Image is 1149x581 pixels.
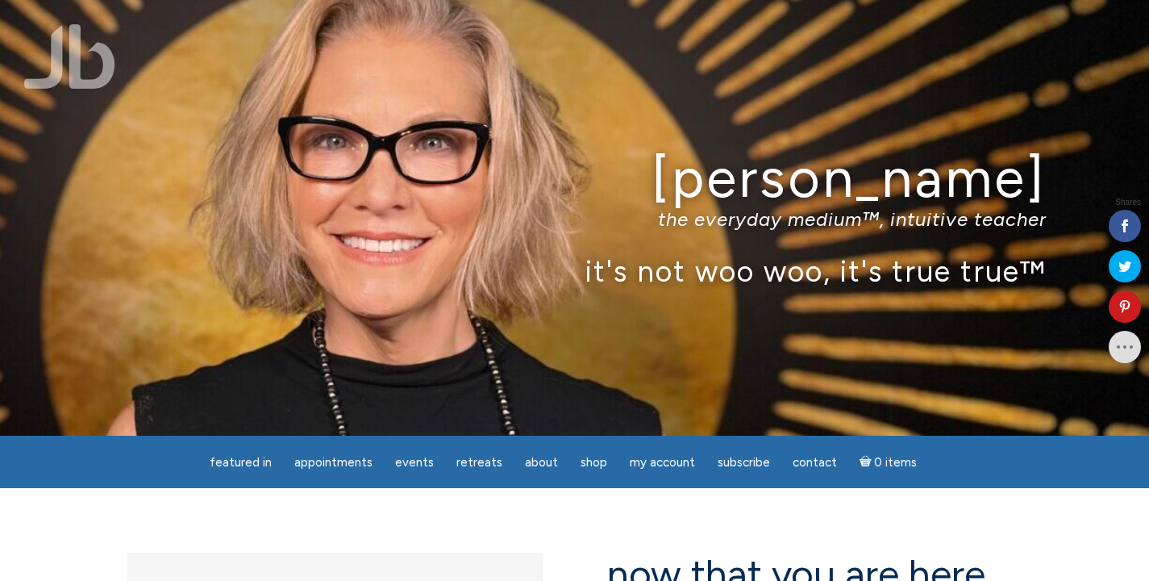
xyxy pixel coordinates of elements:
[103,253,1047,288] p: it's not woo woo, it's true true™
[850,445,927,479] a: Cart0 items
[581,455,607,470] span: Shop
[24,24,115,89] img: Jamie Butler. The Everyday Medium
[718,455,770,470] span: Subscribe
[103,148,1047,208] h1: [PERSON_NAME]
[620,447,705,479] a: My Account
[285,447,382,479] a: Appointments
[525,455,558,470] span: About
[385,447,443,479] a: Events
[874,457,917,469] span: 0 items
[103,207,1047,231] p: the everyday medium™, intuitive teacher
[456,455,502,470] span: Retreats
[1115,199,1141,207] span: Shares
[793,455,837,470] span: Contact
[783,447,847,479] a: Contact
[860,455,875,470] i: Cart
[200,447,281,479] a: featured in
[210,455,272,470] span: featured in
[395,455,434,470] span: Events
[515,447,568,479] a: About
[447,447,512,479] a: Retreats
[630,455,695,470] span: My Account
[294,455,373,470] span: Appointments
[571,447,617,479] a: Shop
[708,447,780,479] a: Subscribe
